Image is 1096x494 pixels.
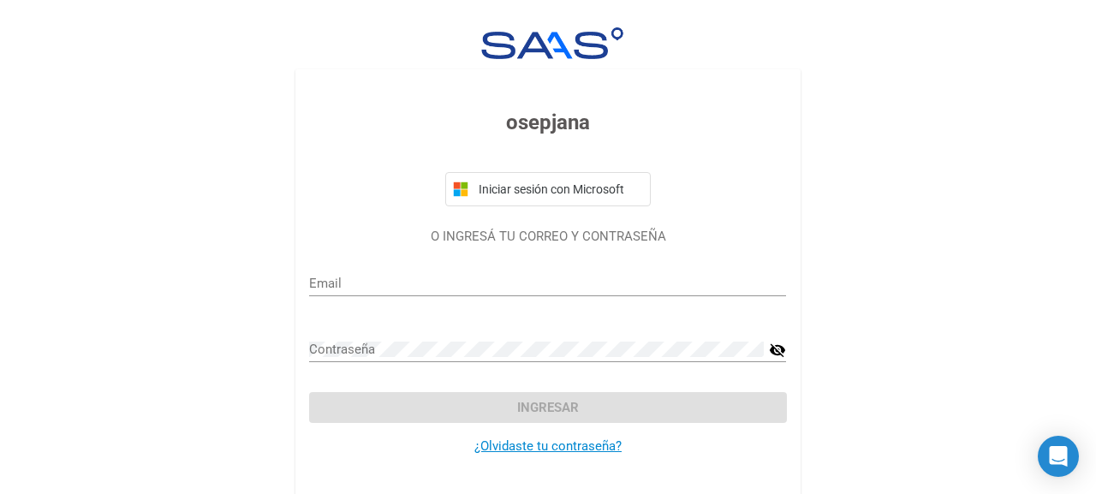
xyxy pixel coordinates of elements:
[769,340,786,360] mat-icon: visibility_off
[474,438,622,454] a: ¿Olvidaste tu contraseña?
[475,182,643,196] span: Iniciar sesión con Microsoft
[445,172,651,206] button: Iniciar sesión con Microsoft
[309,107,786,138] h3: osepjana
[1038,436,1079,477] div: Open Intercom Messenger
[309,392,786,423] button: Ingresar
[517,400,579,415] span: Ingresar
[309,227,786,247] p: O INGRESÁ TU CORREO Y CONTRASEÑA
